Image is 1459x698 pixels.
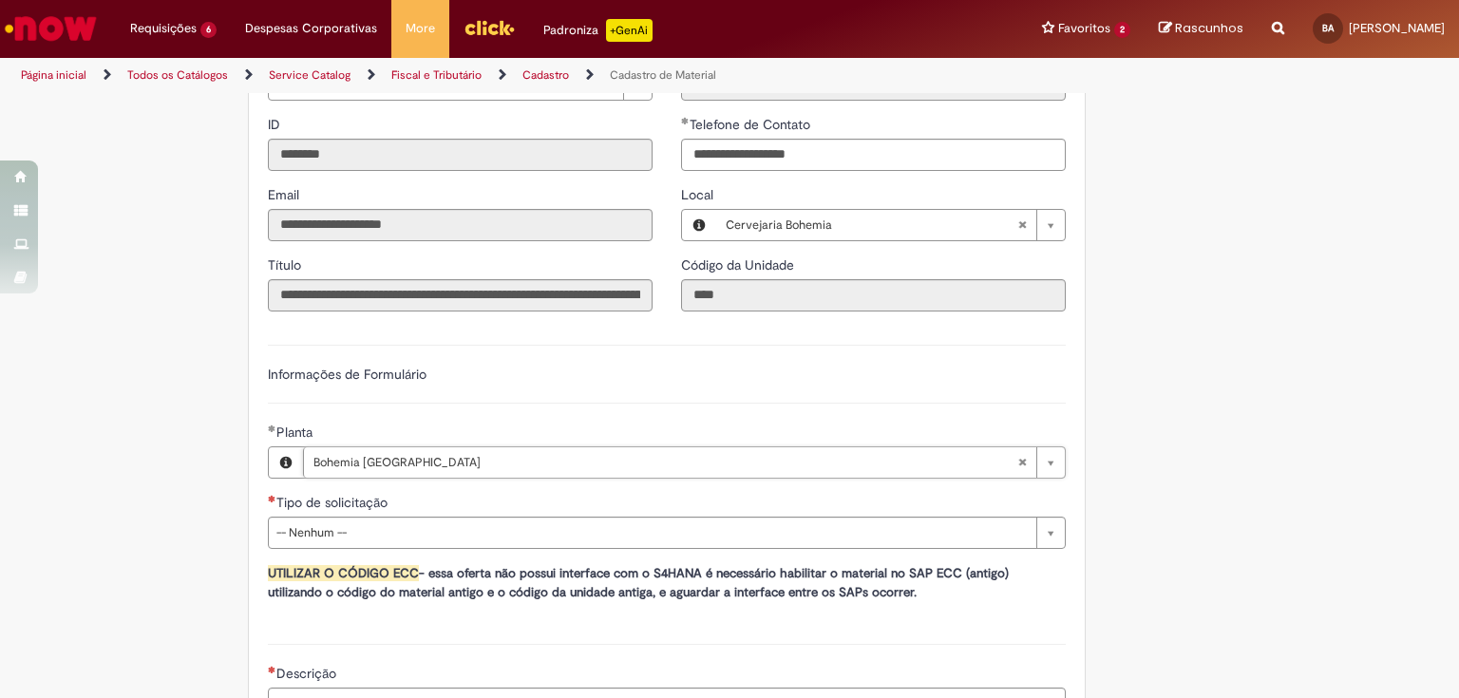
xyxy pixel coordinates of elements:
strong: - [419,565,425,581]
a: Cadastro [522,67,569,83]
button: Local, Visualizar este registro Cervejaria Bohemia [682,210,716,240]
input: ID [268,139,653,171]
label: Informações de Formulário [268,366,426,383]
a: Rascunhos [1159,20,1243,38]
span: More [406,19,435,38]
a: Todos os Catálogos [127,67,228,83]
span: Descrição [276,665,340,682]
a: Página inicial [21,67,86,83]
span: Cervejaria Bohemia [726,210,1017,240]
span: 6 [200,22,217,38]
span: Tipo de solicitação [276,494,391,511]
label: Somente leitura - Código da Unidade [681,255,798,274]
a: Service Catalog [269,67,351,83]
span: Necessários [268,495,276,502]
span: Bohemia [GEOGRAPHIC_DATA] [313,447,1017,478]
input: Código da Unidade [681,279,1066,311]
input: Título [268,279,653,311]
span: [PERSON_NAME] [1349,20,1445,36]
span: Somente leitura - ID [268,116,284,133]
img: ServiceNow [2,9,100,47]
strong: UTILIZAR O CÓDIGO ECC [268,565,419,581]
span: Somente leitura - Código da Unidade [681,256,798,274]
span: Requisições [130,19,197,38]
span: Favoritos [1058,19,1110,38]
span: Necessários [268,666,276,673]
a: Cadastro de Material [610,67,716,83]
span: Rascunhos [1175,19,1243,37]
span: Local [681,186,717,203]
p: +GenAi [606,19,653,42]
span: Despesas Corporativas [245,19,377,38]
label: Somente leitura - Email [268,185,303,204]
span: Obrigatório Preenchido [681,117,690,124]
label: Somente leitura - ID [268,115,284,134]
abbr: Limpar campo Planta [1008,447,1036,478]
input: Email [268,209,653,241]
span: essa oferta não possui interface com o S4HANA é necessário habilitar o material no SAP ECC (antig... [268,565,1009,600]
img: click_logo_yellow_360x200.png [464,13,515,42]
button: Planta, Visualizar este registro Bohemia Petrópolis [269,447,303,478]
abbr: Limpar campo Local [1008,210,1036,240]
span: Somente leitura - Título [268,256,305,274]
label: Somente leitura - Título [268,255,305,274]
span: Necessários - Planta [276,424,316,441]
div: Padroniza [543,19,653,42]
span: -- Nenhum -- [276,518,1027,548]
input: Telefone de Contato [681,139,1066,171]
span: BA [1322,22,1334,34]
a: Cervejaria BohemiaLimpar campo Local [716,210,1065,240]
span: 2 [1114,22,1130,38]
span: Telefone de Contato [690,116,814,133]
a: Fiscal e Tributário [391,67,482,83]
span: Obrigatório Preenchido [268,424,276,432]
ul: Trilhas de página [14,58,958,93]
a: Bohemia [GEOGRAPHIC_DATA]Limpar campo Planta [303,447,1065,478]
span: Somente leitura - Email [268,186,303,203]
